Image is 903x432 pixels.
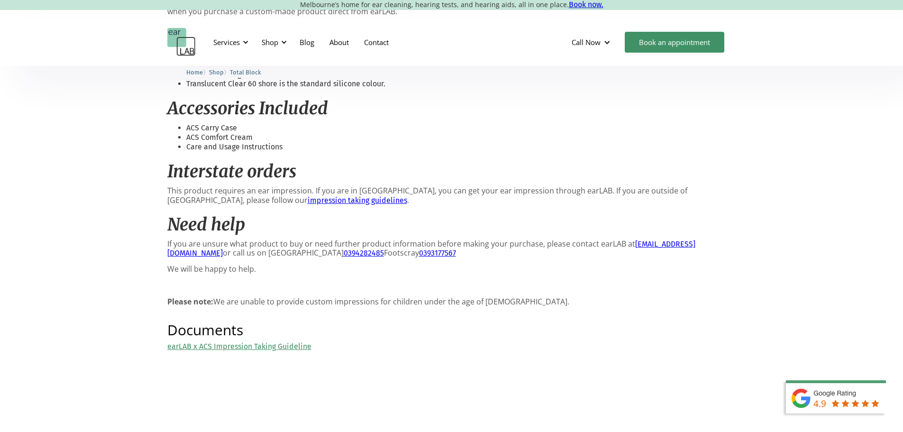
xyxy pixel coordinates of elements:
[167,342,311,351] a: earLAB x ACS Impression Taking Guideline
[167,239,695,257] a: [EMAIL_ADDRESS][DOMAIN_NAME]
[186,67,209,77] li: 〉
[167,239,736,257] p: If you are unsure what product to buy or need further product information before making your purc...
[167,323,736,337] h2: Documents
[308,196,407,205] a: impression taking guidelines
[292,28,322,56] a: Blog
[564,28,620,56] div: Call Now
[208,28,251,56] div: Services
[322,28,356,56] a: About
[167,186,736,204] p: This product requires an ear impression. If you are in [GEOGRAPHIC_DATA], you can get your ear im...
[213,37,240,47] div: Services
[186,69,203,76] span: Home
[186,133,736,142] li: ACS Comfort Cream
[262,37,278,47] div: Shop
[230,69,261,76] span: Total Block
[167,28,196,56] a: home
[186,123,736,133] li: ACS Carry Case
[167,296,213,307] strong: Please note:
[186,142,736,152] li: Care and Usage Instructions
[209,67,224,76] a: Shop
[186,67,203,76] a: Home
[209,69,224,76] span: Shop
[419,248,456,257] a: 0393177567
[167,214,245,235] em: Need help
[167,265,736,274] p: We will be happy to help.
[167,98,328,119] em: Accessories Included
[186,79,736,89] li: Translucent Clear 60 shore is the standard silicone colour.
[167,297,736,306] p: We are unable to provide custom impressions for children under the age of [DEMOGRAPHIC_DATA].
[625,32,724,53] a: Book an appointment
[356,28,396,56] a: Contact
[167,161,296,182] em: Interstate orders
[167,281,736,290] p: ‍
[572,37,601,47] div: Call Now
[230,67,261,76] a: Total Block
[344,248,384,257] a: 0394282485
[256,28,290,56] div: Shop
[209,67,230,77] li: 〉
